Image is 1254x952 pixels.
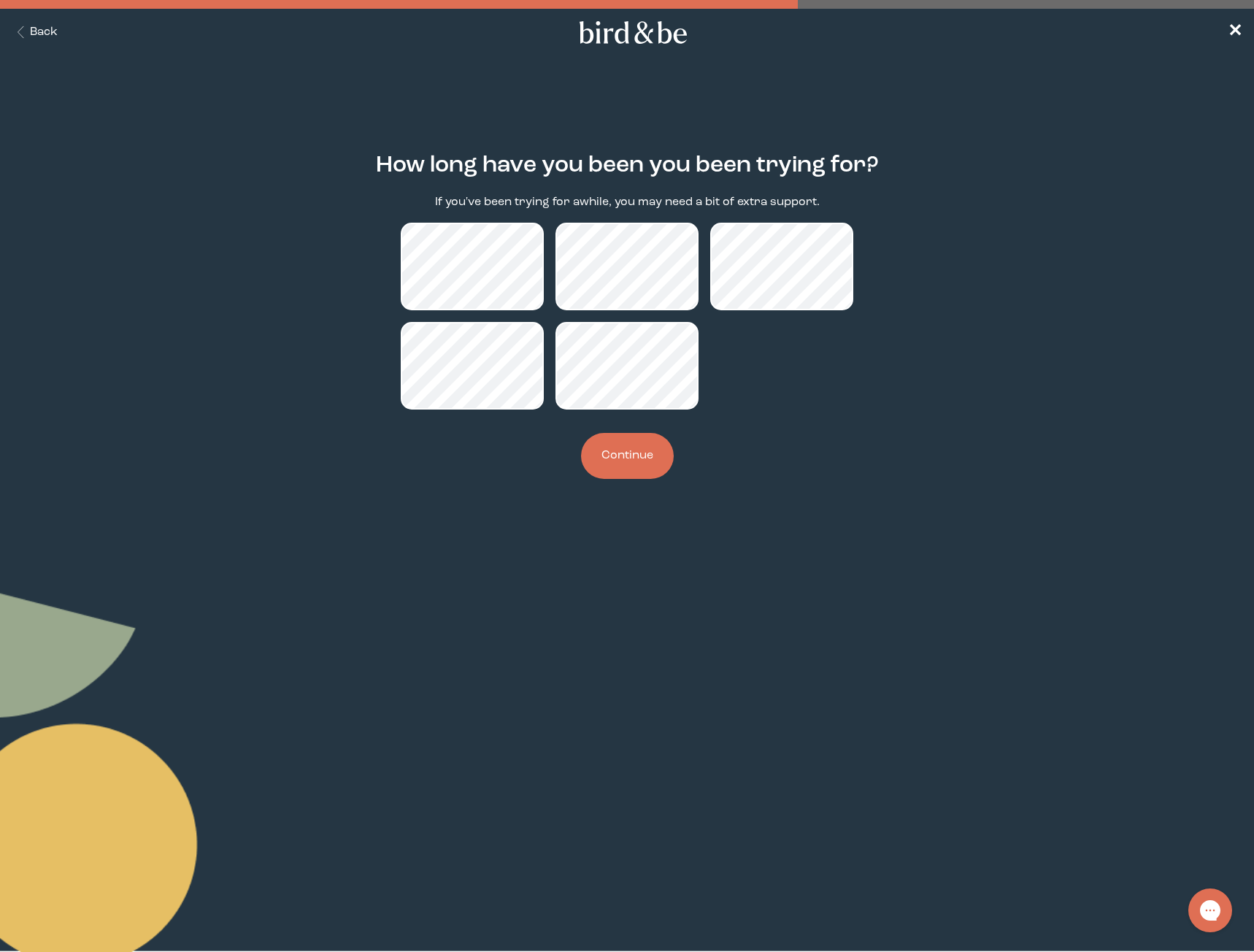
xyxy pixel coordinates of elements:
[1228,23,1242,41] span: ✕
[435,194,820,211] p: If you've been trying for awhile, you may need a bit of extra support.
[1181,883,1239,937] iframe: Gorgias live chat messenger
[376,149,879,183] h2: How long have you been you been trying for?
[12,24,58,41] button: Back Button
[1228,20,1242,45] a: ✕
[581,433,674,479] button: Continue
